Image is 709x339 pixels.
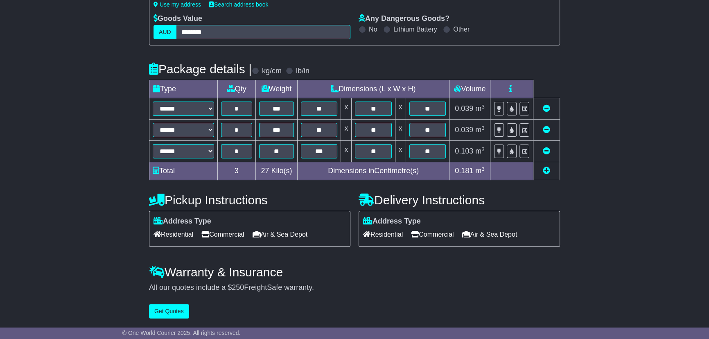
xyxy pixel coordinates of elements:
td: x [395,120,406,141]
span: 250 [232,283,244,292]
td: Type [149,80,218,98]
span: m [475,126,485,134]
span: Commercial [411,228,454,241]
td: Weight [255,80,298,98]
td: x [341,120,352,141]
label: Other [453,25,470,33]
td: Dimensions (L x W x H) [298,80,449,98]
h4: Delivery Instructions [359,193,560,207]
td: x [395,98,406,120]
span: m [475,104,485,113]
a: Remove this item [543,147,550,155]
span: 27 [261,167,269,175]
span: Commercial [201,228,244,241]
button: Get Quotes [149,304,189,319]
a: Search address book [209,1,268,8]
label: No [369,25,377,33]
span: Air & Sea Depot [462,228,517,241]
td: 3 [218,162,256,180]
td: Dimensions in Centimetre(s) [298,162,449,180]
label: Address Type [363,217,421,226]
span: 0.039 [455,104,473,113]
label: kg/cm [262,67,282,76]
td: Kilo(s) [255,162,298,180]
sup: 3 [481,146,485,152]
a: Remove this item [543,104,550,113]
td: Volume [449,80,490,98]
h4: Package details | [149,62,252,76]
span: 0.103 [455,147,473,155]
a: Use my address [154,1,201,8]
div: All our quotes include a $ FreightSafe warranty. [149,283,560,292]
sup: 3 [481,104,485,110]
label: AUD [154,25,176,39]
span: © One World Courier 2025. All rights reserved. [122,330,241,336]
span: m [475,147,485,155]
label: Address Type [154,217,211,226]
td: Total [149,162,218,180]
span: Residential [363,228,403,241]
a: Remove this item [543,126,550,134]
span: m [475,167,485,175]
td: x [395,141,406,162]
a: Add new item [543,167,550,175]
label: Lithium Battery [393,25,437,33]
span: 0.181 [455,167,473,175]
sup: 3 [481,166,485,172]
span: Air & Sea Depot [253,228,308,241]
label: Any Dangerous Goods? [359,14,449,23]
td: x [341,141,352,162]
td: x [341,98,352,120]
sup: 3 [481,125,485,131]
td: Qty [218,80,256,98]
span: Residential [154,228,193,241]
label: Goods Value [154,14,202,23]
h4: Pickup Instructions [149,193,350,207]
label: lb/in [296,67,309,76]
span: 0.039 [455,126,473,134]
h4: Warranty & Insurance [149,265,560,279]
